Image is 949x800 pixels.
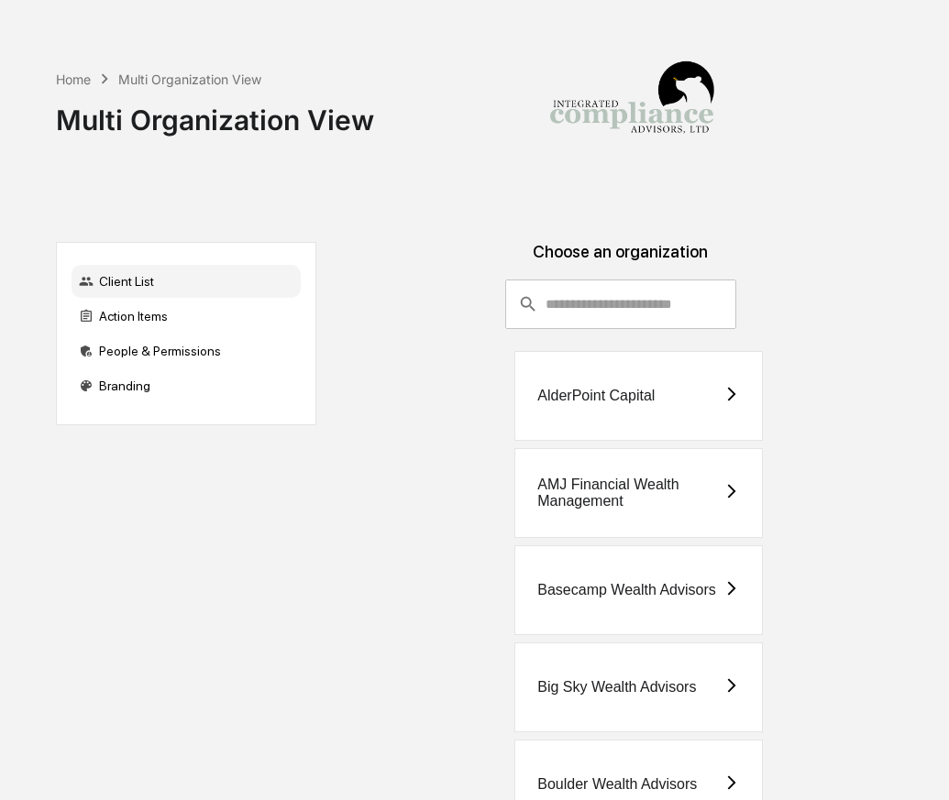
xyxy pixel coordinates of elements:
div: People & Permissions [72,334,301,367]
div: Client List [72,265,301,298]
div: Branding [72,369,301,402]
div: Basecamp Wealth Advisors [537,582,715,598]
div: consultant-dashboard__filter-organizations-search-bar [505,279,737,329]
img: Integrated Compliance Advisors [540,15,723,198]
div: Choose an organization [331,242,910,279]
div: Multi Organization View [118,71,261,87]
div: AMJ Financial Wealth Management [537,477,723,510]
div: Boulder Wealth Advisors [537,776,697,793]
div: Multi Organization View [56,89,374,137]
div: Big Sky Wealth Advisors [537,679,696,696]
div: Home [56,71,91,87]
div: AlderPoint Capital [537,388,655,404]
div: Action Items [72,300,301,333]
